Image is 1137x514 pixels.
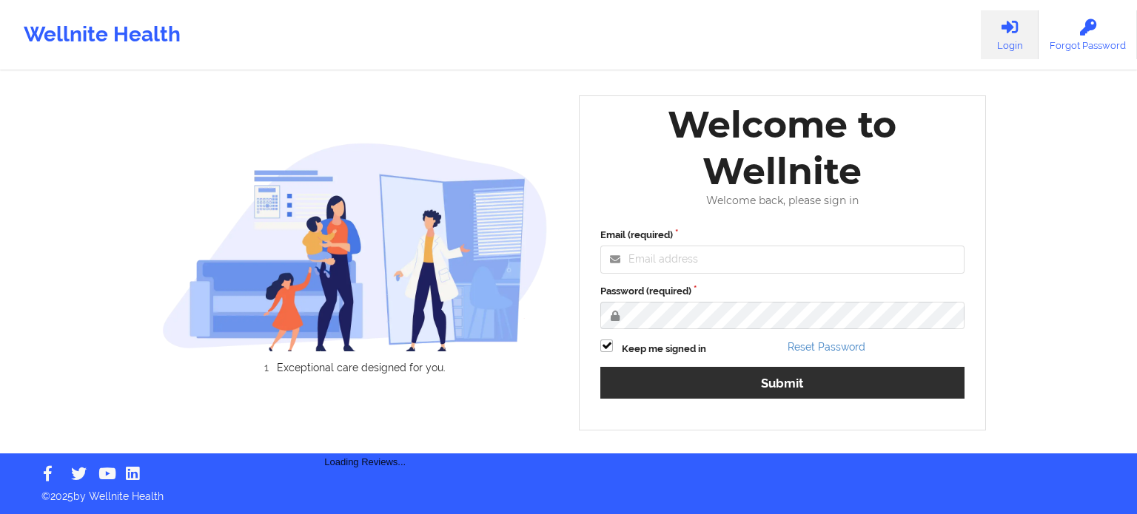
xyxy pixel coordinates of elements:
label: Keep me signed in [622,342,706,356]
li: Exceptional care designed for you. [175,362,548,373]
label: Email (required) [600,228,965,243]
img: wellnite-auth-hero_200.c722682e.png [162,142,549,351]
button: Submit [600,367,965,399]
a: Forgot Password [1039,10,1137,59]
div: Welcome to Wellnite [590,101,975,195]
a: Reset Password [788,341,865,353]
a: Login [981,10,1039,59]
label: Password (required) [600,284,965,299]
input: Email address [600,246,965,274]
div: Welcome back, please sign in [590,195,975,207]
p: © 2025 by Wellnite Health [31,479,1106,504]
div: Loading Reviews... [162,399,569,470]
